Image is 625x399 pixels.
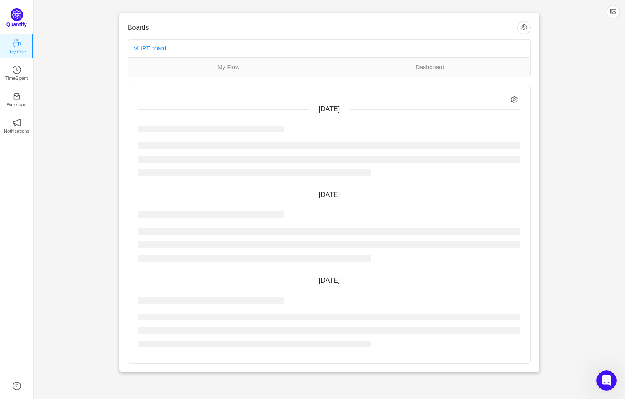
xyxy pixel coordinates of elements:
a: Dashboard [329,63,530,72]
p: Workload [7,101,26,108]
p: TimeSpent [5,74,28,82]
span: [DATE] [319,191,340,198]
p: Notifications [4,127,29,135]
a: icon: inboxWorkload [13,94,21,103]
i: icon: inbox [13,92,21,100]
p: Day One [7,48,26,55]
p: Quantify [6,21,27,28]
a: icon: clock-circleTimeSpent [13,68,21,76]
a: My Flow [128,63,329,72]
span: [DATE] [319,105,340,113]
a: icon: notificationNotifications [13,121,21,129]
button: icon: setting [517,21,531,34]
img: Quantify [11,8,23,21]
i: icon: clock-circle [13,66,21,74]
a: icon: coffeeDay One [13,42,21,50]
iframe: Intercom live chat [596,370,617,391]
a: icon: question-circle [13,382,21,390]
h3: Boards [128,24,517,32]
i: icon: setting [511,96,518,103]
i: icon: notification [13,118,21,127]
i: icon: coffee [13,39,21,47]
button: icon: picture [607,5,620,18]
a: MUPT board [133,45,166,52]
span: [DATE] [319,277,340,284]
